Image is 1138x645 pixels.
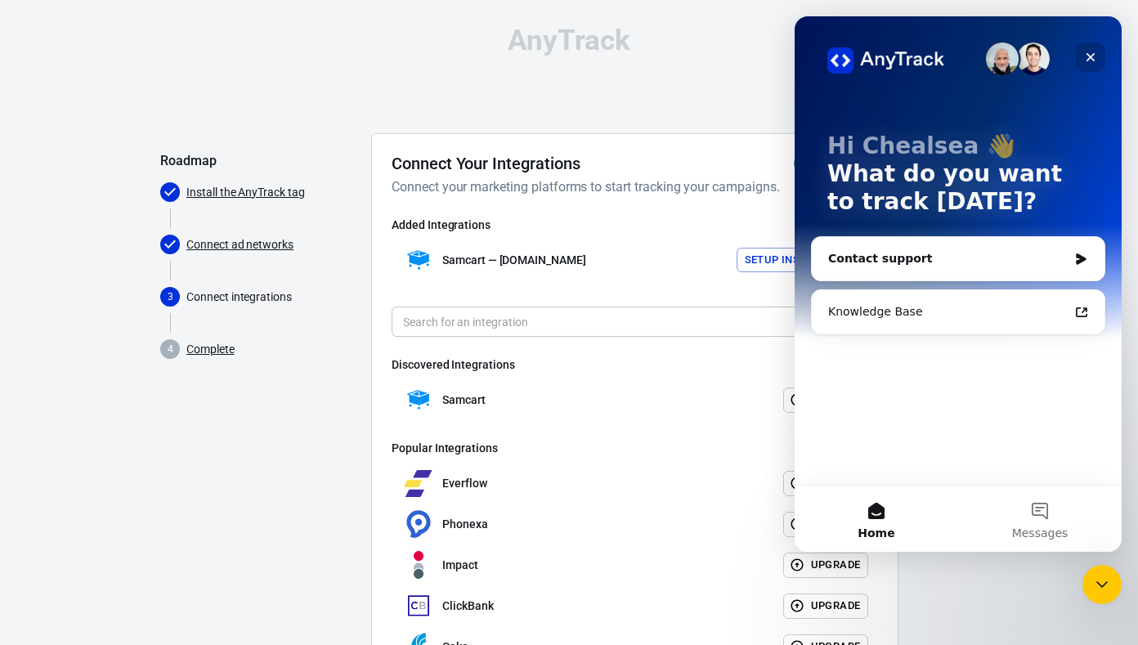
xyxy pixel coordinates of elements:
[442,475,487,492] p: Everflow
[783,593,869,619] button: Upgrade
[442,252,586,269] p: Samcart — [DOMAIN_NAME]
[168,291,173,302] text: 3
[442,557,478,574] p: Impact
[405,246,432,274] img: Samcart
[160,153,358,169] h5: Roadmap
[783,471,869,496] button: Upgrade
[392,177,871,197] h6: Connect your marketing platforms to start tracking your campaigns.
[405,551,432,579] img: Impact
[783,512,869,537] button: Upgrade
[795,16,1122,552] iframe: Intercom live chat
[168,343,173,355] text: 4
[392,440,878,456] h6: Popular Integrations
[405,469,432,497] img: Everflow
[405,386,432,414] img: Samcart
[186,184,305,201] a: Install the AnyTrack tag
[783,387,869,413] button: Upgrade
[1082,565,1122,604] iframe: Intercom live chat
[783,553,869,578] button: Upgrade
[442,516,488,533] p: Phonexa
[405,510,432,538] img: Phonexa
[392,217,878,233] h6: Added Integrations
[160,26,978,55] div: AnyTrack
[442,598,494,615] p: ClickBank
[392,154,580,173] h4: Connect Your Integrations
[392,307,801,337] input: Search for an integration
[186,236,293,253] a: Connect ad networks
[405,592,432,620] img: ClickBank
[186,341,235,358] a: Complete
[737,248,869,273] button: Setup Instructions
[442,392,486,409] p: Samcart
[186,289,358,306] p: Connect integrations
[392,356,878,373] h6: Discovered Integrations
